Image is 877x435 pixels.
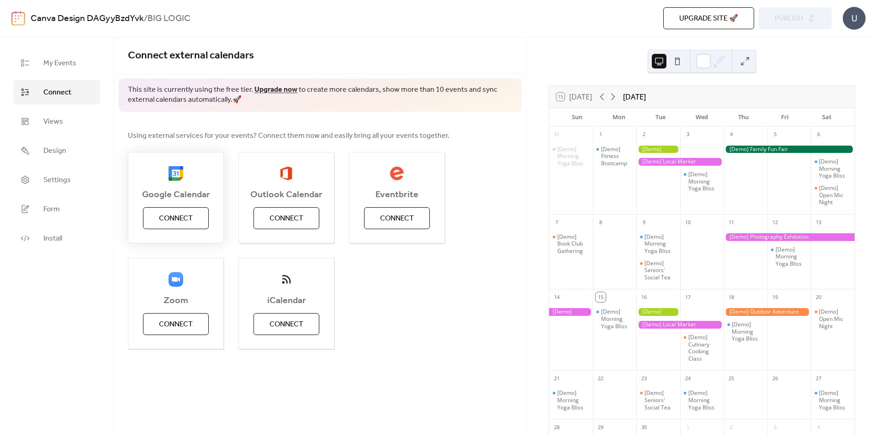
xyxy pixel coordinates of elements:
[43,146,66,157] span: Design
[688,334,720,362] div: [Demo] Culinary Cooking Class
[549,146,593,167] div: [Demo] Morning Yoga Bliss
[811,389,855,411] div: [Demo] Morning Yoga Bliss
[390,166,404,181] img: eventbrite
[683,217,693,227] div: 10
[269,319,303,330] span: Connect
[159,319,193,330] span: Connect
[169,166,183,181] img: google
[169,272,183,287] img: zoom
[770,217,780,227] div: 12
[557,389,589,411] div: [Demo] Morning Yoga Bliss
[14,80,100,105] a: Connect
[636,233,680,255] div: [Demo] Morning Yoga Bliss
[14,138,100,163] a: Design
[726,422,736,432] div: 2
[596,373,606,383] div: 22
[679,13,738,24] span: Upgrade site 🚀
[552,217,562,227] div: 7
[814,422,824,432] div: 4
[639,292,649,302] div: 16
[680,334,724,362] div: [Demo] Culinary Cooking Class
[683,422,693,432] div: 1
[688,389,720,411] div: [Demo] Morning Yoga Bliss
[724,308,811,316] div: [Demo] Outdoor Adventure Day
[639,108,681,126] div: Tue
[549,389,593,411] div: [Demo] Morning Yoga Bliss
[549,233,593,255] div: [Demo] Book Club Gathering
[683,292,693,302] div: 17
[128,295,223,306] span: Zoom
[732,321,764,342] div: [Demo] Morning Yoga Bliss
[43,175,71,186] span: Settings
[552,130,562,140] div: 31
[724,146,855,153] div: [Demo] Family Fun Fair
[596,422,606,432] div: 29
[557,233,589,255] div: [Demo] Book Club Gathering
[128,131,449,142] span: Using external services for your events? Connect them now and easily bring all your events together.
[557,146,589,167] div: [Demo] Morning Yoga Bliss
[819,158,851,179] div: [Demo] Morning Yoga Bliss
[680,171,724,192] div: [Demo] Morning Yoga Bliss
[143,313,209,335] button: Connect
[31,10,144,27] a: Canva Design DAGyyBzdYvk
[636,146,680,153] div: [Demo] Gardening Workshop
[14,226,100,251] a: Install
[814,217,824,227] div: 13
[636,389,680,411] div: [Demo] Seniors' Social Tea
[43,87,71,98] span: Connect
[843,7,866,30] div: U
[596,217,606,227] div: 8
[380,213,414,224] span: Connect
[14,197,100,221] a: Form
[636,321,724,329] div: [Demo] Local Market
[814,373,824,383] div: 27
[726,373,736,383] div: 25
[639,130,649,140] div: 2
[552,373,562,383] div: 21
[14,109,100,134] a: Views
[764,108,806,126] div: Fri
[596,292,606,302] div: 15
[593,146,637,167] div: [Demo] Fitness Bootcamp
[601,308,633,330] div: [Demo] Morning Yoga Bliss
[683,373,693,383] div: 24
[819,184,851,206] div: [Demo] Open Mic Night
[279,272,294,287] img: ical
[43,233,62,244] span: Install
[601,146,633,167] div: [Demo] Fitness Bootcamp
[639,422,649,432] div: 30
[636,158,724,166] div: [Demo] Local Market
[806,108,847,126] div: Sat
[239,189,334,200] span: Outlook Calendar
[639,373,649,383] div: 23
[239,295,334,306] span: iCalendar
[681,108,723,126] div: Wed
[814,292,824,302] div: 20
[811,308,855,330] div: [Demo] Open Mic Night
[723,108,764,126] div: Thu
[43,116,63,127] span: Views
[680,389,724,411] div: [Demo] Morning Yoga Bliss
[811,158,855,179] div: [Demo] Morning Yoga Bliss
[724,321,767,342] div: [Demo] Morning Yoga Bliss
[254,313,319,335] button: Connect
[623,91,646,102] div: [DATE]
[811,184,855,206] div: [Demo] Open Mic Night
[254,207,319,229] button: Connect
[814,130,824,140] div: 6
[688,171,720,192] div: [Demo] Morning Yoga Bliss
[598,108,639,126] div: Mon
[770,373,780,383] div: 26
[770,292,780,302] div: 19
[819,389,851,411] div: [Demo] Morning Yoga Bliss
[645,260,676,281] div: [Demo] Seniors' Social Tea
[819,308,851,330] div: [Demo] Open Mic Night
[269,213,303,224] span: Connect
[593,308,637,330] div: [Demo] Morning Yoga Bliss
[14,51,100,75] a: My Events
[280,166,292,181] img: outlook
[683,130,693,140] div: 3
[636,308,680,316] div: [Demo] Gardening Workshop
[724,233,855,241] div: [Demo] Photography Exhibition
[770,422,780,432] div: 3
